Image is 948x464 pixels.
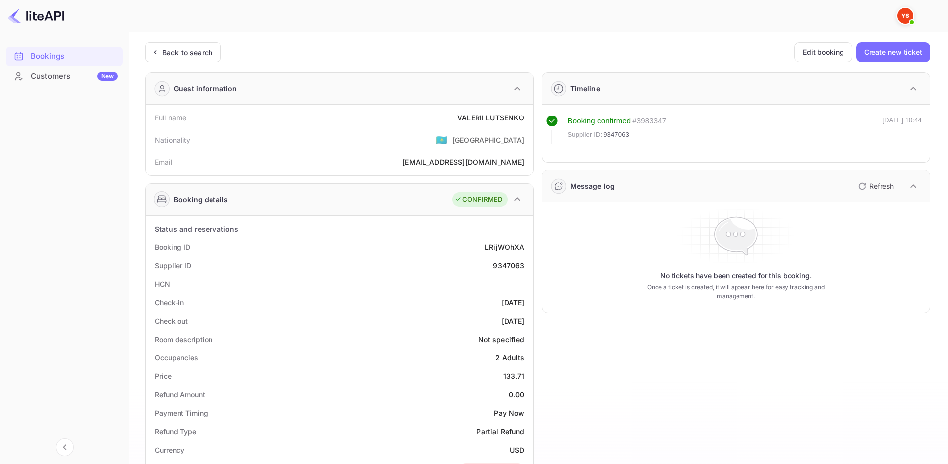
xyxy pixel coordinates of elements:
div: Currency [155,445,184,455]
div: Refund Type [155,426,196,437]
div: Price [155,371,172,381]
img: Yandex Support [897,8,913,24]
span: Supplier ID: [568,130,603,140]
div: CONFIRMED [455,195,502,205]
div: Payment Timing [155,408,208,418]
div: [DATE] 10:44 [882,116,922,144]
button: Edit booking [794,42,852,62]
div: Email [155,157,172,167]
div: [DATE] [502,297,525,308]
div: # 3983347 [632,116,666,127]
p: No tickets have been created for this booking. [660,271,812,281]
div: CustomersNew [6,67,123,86]
div: Guest information [174,83,237,94]
div: Booking ID [155,242,190,252]
div: 0.00 [509,389,525,400]
div: Partial Refund [476,426,524,437]
img: LiteAPI logo [8,8,64,24]
div: Not specified [478,334,525,345]
button: Collapse navigation [56,438,74,456]
a: Bookings [6,47,123,65]
div: Back to search [162,47,212,58]
div: LRijWOhXA [485,242,524,252]
div: Full name [155,113,186,123]
button: Create new ticket [856,42,930,62]
p: Once a ticket is created, it will appear here for easy tracking and management. [632,283,840,301]
div: Supplier ID [155,260,191,271]
div: [EMAIL_ADDRESS][DOMAIN_NAME] [402,157,524,167]
a: CustomersNew [6,67,123,85]
span: 9347063 [603,130,629,140]
div: Refund Amount [155,389,205,400]
p: Refresh [869,181,894,191]
div: HCN [155,279,170,289]
div: Room description [155,334,212,345]
div: VALERII LUTSENKO [457,113,524,123]
div: USD [510,445,524,455]
div: Check out [155,316,188,326]
div: 9347063 [493,260,524,271]
div: Check-in [155,297,184,308]
div: 2 Adults [495,352,524,363]
button: Refresh [852,178,898,194]
div: Customers [31,71,118,82]
div: 133.71 [503,371,525,381]
div: Nationality [155,135,191,145]
div: New [97,72,118,81]
div: Pay Now [494,408,524,418]
div: [GEOGRAPHIC_DATA] [452,135,525,145]
div: Booking confirmed [568,116,631,127]
div: Bookings [6,47,123,66]
div: Status and reservations [155,224,238,234]
div: Occupancies [155,352,198,363]
div: Timeline [570,83,600,94]
div: [DATE] [502,316,525,326]
div: Bookings [31,51,118,62]
div: Booking details [174,194,228,205]
span: United States [436,131,447,149]
div: Message log [570,181,615,191]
